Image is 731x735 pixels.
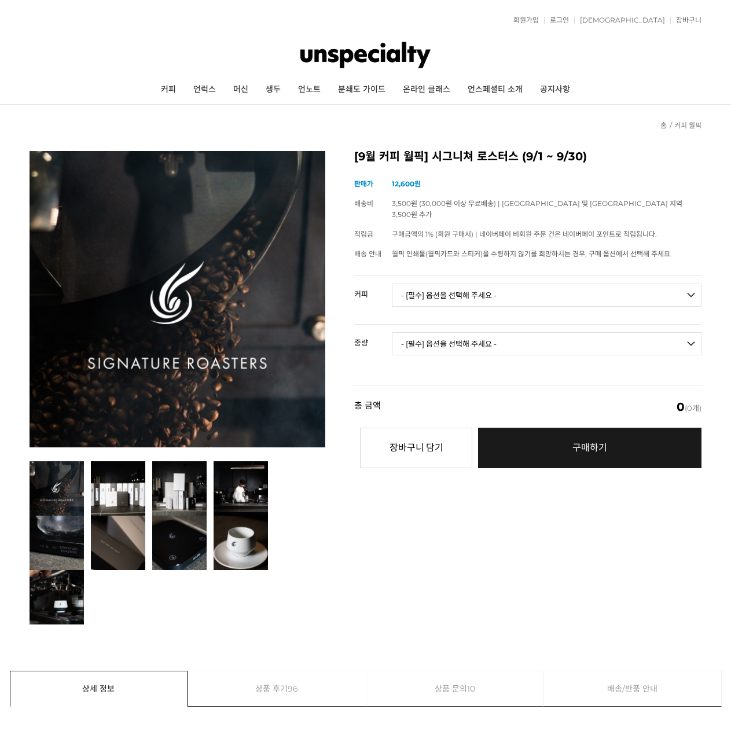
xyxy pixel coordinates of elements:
a: 분쇄도 가이드 [329,75,394,104]
button: 장바구니 담기 [360,428,472,468]
strong: 총 금액 [354,401,381,413]
a: 배송/반품 안내 [544,671,721,706]
em: 0 [677,400,685,414]
a: 홈 [660,121,667,130]
th: 중량 [354,325,392,351]
h2: [9월 커피 월픽] 시그니쳐 로스터스 (9/1 ~ 9/30) [354,151,701,163]
span: 구매하기 [572,442,607,453]
a: 로그인 [544,17,569,24]
span: 3,500원 (30,000원 이상 무료배송) | [GEOGRAPHIC_DATA] 및 [GEOGRAPHIC_DATA] 지역 3,500원 추가 [392,199,682,219]
a: 구매하기 [478,428,701,468]
a: [DEMOGRAPHIC_DATA] [574,17,665,24]
a: 장바구니 [670,17,701,24]
span: 배송 안내 [354,249,381,258]
span: (0개) [677,401,701,413]
span: 10 [467,671,475,706]
a: 언노트 [289,75,329,104]
a: 회원가입 [508,17,539,24]
a: 상품 문의10 [366,671,544,706]
img: [9월 커피 월픽] 시그니쳐 로스터스 (9/1 ~ 9/30) [30,151,326,447]
a: 온라인 클래스 [394,75,459,104]
a: 언럭스 [185,75,225,104]
a: 커피 월픽 [674,121,701,130]
th: 커피 [354,276,392,303]
a: 머신 [225,75,257,104]
a: 상세 정보 [10,671,188,706]
span: 월픽 인쇄물(월픽카드와 스티커)을 수령하지 않기를 희망하시는 경우, 구매 옵션에서 선택해 주세요. [392,249,672,258]
strong: 12,600원 [392,179,421,188]
span: 구매금액의 1% (회원 구매시) | 네이버페이 비회원 주문 건은 네이버페이 포인트로 적립됩니다. [392,230,657,238]
span: 적립금 [354,230,373,238]
a: 언스페셜티 소개 [459,75,531,104]
img: 언스페셜티 몰 [300,38,431,72]
a: 커피 [152,75,185,104]
span: 배송비 [354,199,373,208]
a: 상품 후기96 [188,671,366,706]
a: 공지사항 [531,75,579,104]
a: 생두 [257,75,289,104]
span: 96 [288,671,298,706]
span: 판매가 [354,179,373,188]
